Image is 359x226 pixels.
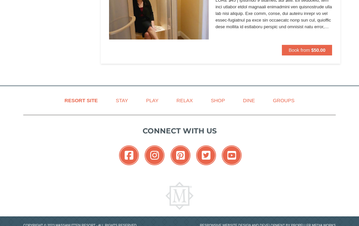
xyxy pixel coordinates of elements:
[107,93,136,108] a: Stay
[289,48,310,53] span: Book from
[166,182,193,210] img: Massanutten Resort Logo
[138,93,167,108] a: Play
[56,93,106,108] a: Resort Site
[202,93,233,108] a: Shop
[311,48,325,53] strong: $50.00
[23,126,336,137] p: Connect with us
[235,93,263,108] a: Dine
[282,45,332,56] button: Book from $50.00
[168,93,201,108] a: Relax
[265,93,303,108] a: Groups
